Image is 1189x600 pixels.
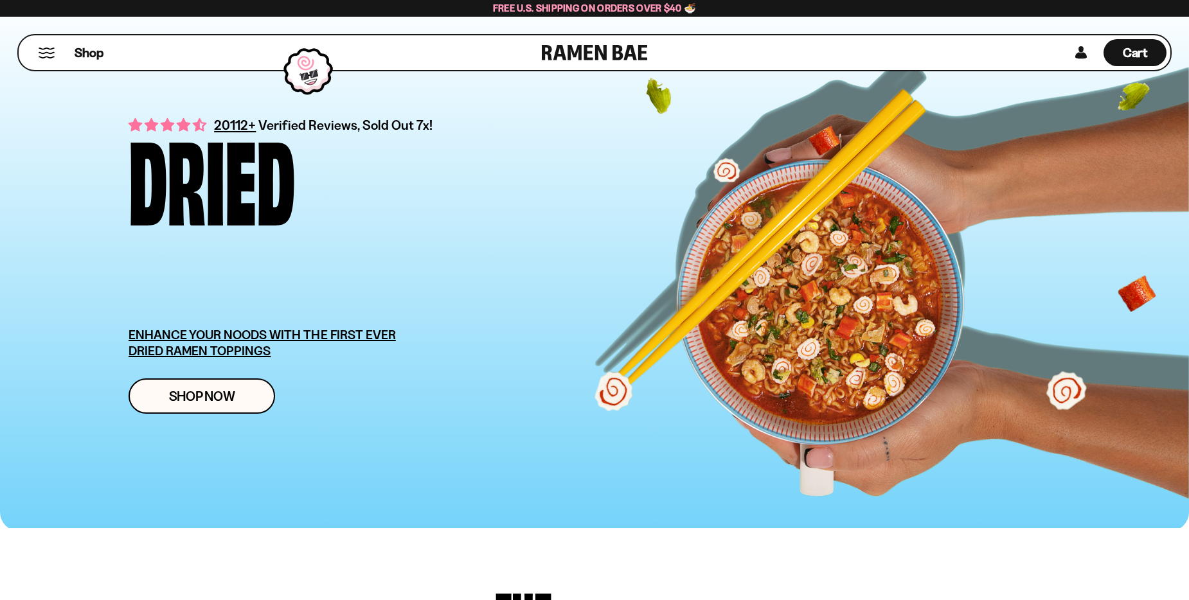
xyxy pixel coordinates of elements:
[1104,35,1167,70] a: Cart
[38,48,55,58] button: Mobile Menu Trigger
[75,44,103,62] span: Shop
[75,39,103,66] a: Shop
[129,378,275,414] a: Shop Now
[129,132,295,220] div: Dried
[258,117,433,133] span: Verified Reviews, Sold Out 7x!
[169,389,235,403] span: Shop Now
[493,2,697,14] span: Free U.S. Shipping on Orders over $40 🍜
[1123,45,1148,60] span: Cart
